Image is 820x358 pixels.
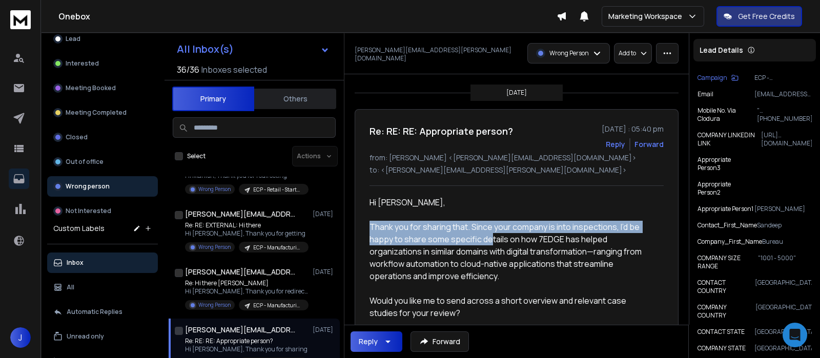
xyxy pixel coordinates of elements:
p: Meeting Booked [66,84,116,92]
p: Wrong Person [198,301,231,309]
p: CONTACT STATE [698,328,745,336]
img: logo [10,10,31,29]
p: [URL][DOMAIN_NAME] [761,131,812,148]
button: All Inbox(s) [169,39,338,59]
button: Not Interested [47,201,158,221]
h1: Re: RE: RE: Appropriate person? [370,124,513,138]
h1: [PERSON_NAME][EMAIL_ADDRESS][PERSON_NAME][DOMAIN_NAME] [185,325,298,335]
div: Thank you for sharing that. Since your company is into inspections, I’d be happy to share some sp... [370,208,655,282]
p: Unread only [67,332,104,341]
p: [DATE] [313,268,336,276]
p: Inbox [67,259,84,267]
p: "[PHONE_NUMBER],[PHONE_NUMBER]" [757,107,812,123]
p: Marketing Workspace [608,11,686,22]
p: Campaign [698,74,727,82]
p: [DATE] [506,89,527,97]
h1: Onebox [58,10,557,23]
p: Hi [PERSON_NAME], Thank you for sharing [185,345,308,353]
p: Out of office [66,158,104,166]
p: Re: RE: RE: Appropriate person? [185,337,308,345]
p: Automatic Replies [67,308,122,316]
button: All [47,277,158,298]
button: Out of office [47,152,158,172]
h1: All Inbox(s) [177,44,234,54]
p: Email [698,90,713,98]
p: Wrong Person [549,49,589,57]
button: Reply [351,331,402,352]
button: J [10,327,31,348]
p: Wrong Person [198,185,231,193]
p: Company_First_Name [698,238,762,246]
p: [GEOGRAPHIC_DATA] [755,279,812,295]
p: Meeting Completed [66,109,127,117]
p: ECP - Manufacturing - Enterprise | [PERSON_NAME] [253,302,302,309]
p: COMPANY SIZE RANGE [698,254,758,270]
p: Not Interested [66,207,111,215]
p: to: <[PERSON_NAME][EMAIL_ADDRESS][PERSON_NAME][DOMAIN_NAME]> [370,165,664,175]
p: [GEOGRAPHIC_DATA] [754,344,812,352]
p: Bureau [762,238,812,246]
button: Others [254,88,336,110]
p: [DATE] [313,210,336,218]
p: [GEOGRAPHIC_DATA] [754,328,812,336]
h3: Inboxes selected [201,64,267,76]
p: [EMAIL_ADDRESS][PERSON_NAME][DOMAIN_NAME] [754,90,812,98]
h1: [PERSON_NAME][EMAIL_ADDRESS][PERSON_NAME][DOMAIN_NAME] [185,209,298,219]
p: Lead Details [700,45,743,55]
p: Lead [66,35,80,43]
p: COMPANY STATE [698,344,746,352]
p: COMPANY COUNTRY [698,303,755,320]
p: Contact_First_Name [698,221,757,229]
p: [GEOGRAPHIC_DATA] [755,303,812,320]
div: Open Intercom Messenger [783,323,807,347]
p: CONTACT COUNTRY [698,279,755,295]
button: Reply [606,139,625,150]
p: Get Free Credits [738,11,795,22]
p: Sandeep [757,221,812,229]
p: Appropriate Person1 [698,205,753,213]
label: Select [187,152,206,160]
p: Interested [66,59,99,68]
button: Wrong person [47,176,158,197]
p: Wrong person [66,182,110,191]
button: Meeting Completed [47,102,158,123]
p: "1001 - 5000" [758,254,812,270]
p: from: [PERSON_NAME] <[PERSON_NAME][EMAIL_ADDRESS][DOMAIN_NAME]> [370,153,664,163]
p: ECP - Retail - Startup | [PERSON_NAME] [253,186,302,194]
div: Would you like me to send across a short overview and relevant case studies for your review? [370,282,655,319]
p: Closed [66,133,88,141]
button: Lead [47,29,158,49]
p: [PERSON_NAME][EMAIL_ADDRESS][PERSON_NAME][DOMAIN_NAME] [355,46,514,62]
p: All [67,283,74,291]
p: Mobile No. Via Clodura [698,107,757,123]
p: Hi [PERSON_NAME], Thank you for redirecting [185,287,308,296]
p: [DATE] : 05:40 pm [602,124,664,134]
button: Get Free Credits [716,6,802,27]
p: Wrong Person [198,243,231,251]
p: Appropriate Person2 [698,180,755,197]
div: Hi [PERSON_NAME], [370,196,655,208]
button: Closed [47,127,158,148]
p: Re: Hi there [PERSON_NAME] [185,279,308,287]
button: Forward [411,331,469,352]
p: Appropriate Person3 [698,156,755,172]
div: Regards, [370,319,655,344]
p: [PERSON_NAME] [754,205,812,213]
p: Hi [PERSON_NAME], Thank you for getting [185,229,308,238]
p: COMPANY LINKEDIN LINK [698,131,761,148]
div: Reply [359,336,378,347]
button: Meeting Booked [47,78,158,98]
p: Re: RE: EXTERNAL: Hi there [185,221,308,229]
div: Forward [634,139,664,150]
button: Automatic Replies [47,302,158,322]
span: 36 / 36 [177,64,199,76]
p: ECP - Manufacturing - Enterprise | [PERSON_NAME] [253,244,302,251]
p: [DATE] [313,326,336,334]
button: Inbox [47,252,158,273]
h1: [PERSON_NAME][EMAIL_ADDRESS][PERSON_NAME][DOMAIN_NAME] [185,267,298,277]
button: Primary [172,87,254,111]
h3: Custom Labels [53,223,105,234]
